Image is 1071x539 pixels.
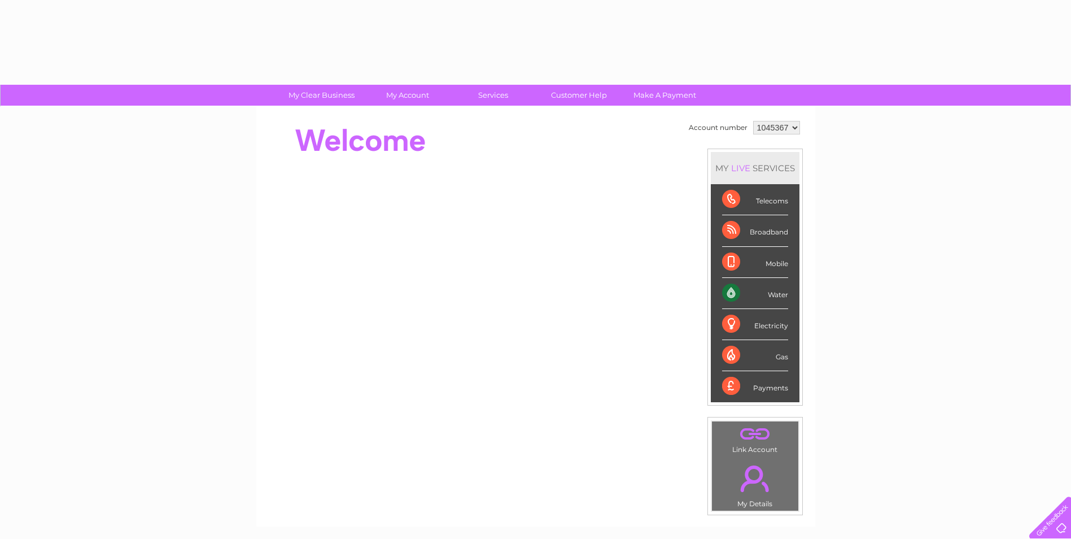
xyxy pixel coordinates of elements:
td: My Details [711,456,799,511]
div: Telecoms [722,184,788,215]
div: Payments [722,371,788,402]
div: Gas [722,340,788,371]
div: Electricity [722,309,788,340]
a: Make A Payment [618,85,711,106]
a: Customer Help [532,85,626,106]
div: MY SERVICES [711,152,799,184]
a: My Clear Business [275,85,368,106]
td: Account number [686,118,750,137]
div: Broadband [722,215,788,246]
div: LIVE [729,163,753,173]
div: Mobile [722,247,788,278]
a: My Account [361,85,454,106]
a: . [715,459,795,498]
td: Link Account [711,421,799,457]
a: Services [447,85,540,106]
div: Water [722,278,788,309]
a: . [715,424,795,444]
